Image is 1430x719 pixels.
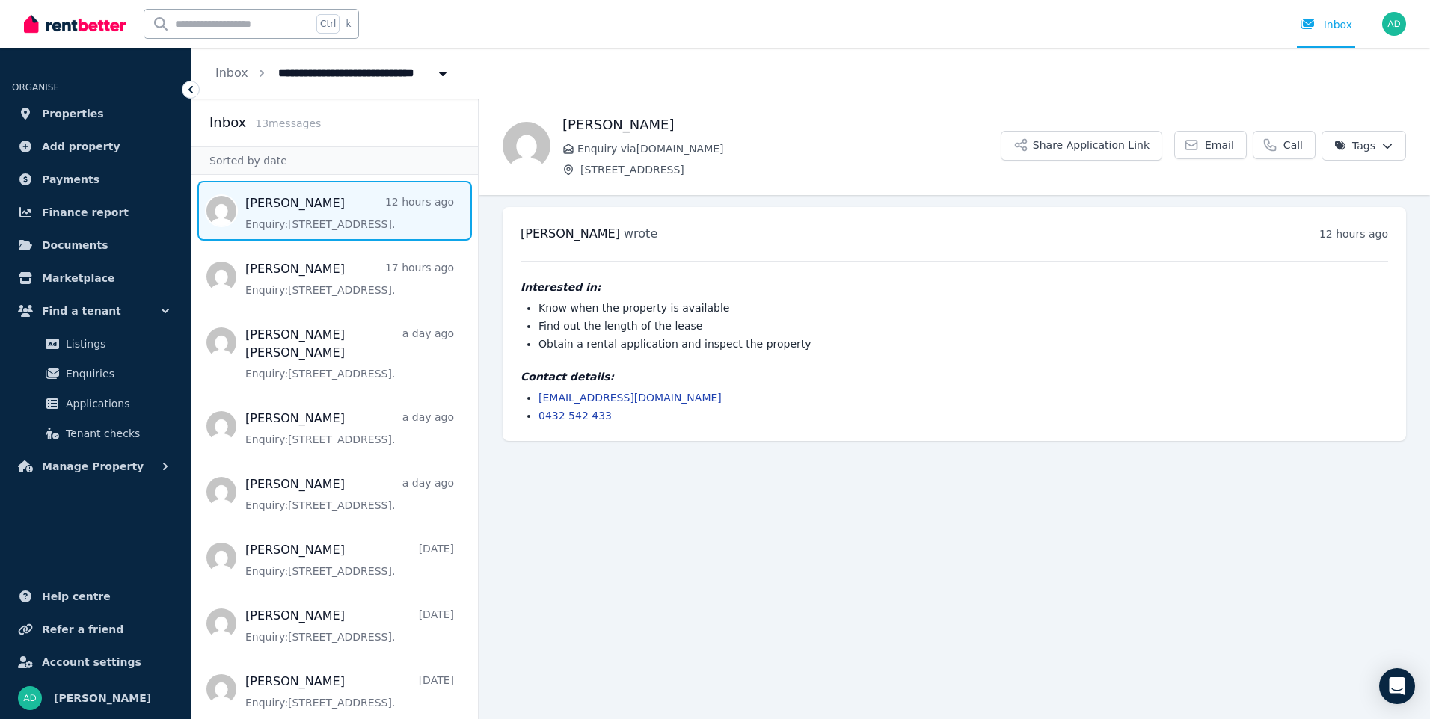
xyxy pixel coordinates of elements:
span: Tenant checks [66,425,167,442]
a: Call [1253,131,1316,159]
a: [EMAIL_ADDRESS][DOMAIN_NAME] [538,392,722,404]
nav: Breadcrumb [191,48,474,99]
a: Properties [12,99,179,129]
time: 12 hours ago [1319,228,1388,240]
span: Tags [1334,138,1375,153]
span: Email [1205,138,1234,152]
span: Listings [66,335,167,353]
span: Enquiry via [DOMAIN_NAME] [577,141,1001,156]
img: Ajit DANGAL [18,686,42,710]
a: Applications [18,389,173,419]
a: Listings [18,329,173,359]
div: Open Intercom Messenger [1379,668,1415,704]
span: [STREET_ADDRESS] [580,162,1001,177]
h2: Inbox [209,112,246,133]
a: Finance report [12,197,179,227]
li: Find out the length of the lease [538,318,1388,333]
span: Manage Property [42,457,144,475]
a: [PERSON_NAME]a day agoEnquiry:[STREET_ADDRESS]. [245,475,454,513]
span: Properties [42,105,104,123]
div: Inbox [1300,17,1352,32]
button: Manage Property [12,451,179,481]
a: Enquiries [18,359,173,389]
span: Ctrl [316,14,340,34]
img: Sanveer Singh [503,122,550,170]
span: Refer a friend [42,620,123,638]
a: Inbox [215,66,248,80]
a: [PERSON_NAME]a day agoEnquiry:[STREET_ADDRESS]. [245,410,454,447]
a: 0432 542 433 [538,410,612,422]
span: [PERSON_NAME] [54,689,151,707]
a: Payments [12,164,179,194]
a: Add property [12,132,179,161]
h4: Interested in: [521,280,1388,294]
a: [PERSON_NAME]12 hours agoEnquiry:[STREET_ADDRESS]. [245,194,454,232]
button: Find a tenant [12,296,179,326]
span: Find a tenant [42,302,121,320]
span: Marketplace [42,269,114,287]
span: k [346,18,351,30]
li: Know when the property is available [538,300,1388,315]
h4: Contact details: [521,369,1388,384]
img: Ajit DANGAL [1382,12,1406,36]
a: [PERSON_NAME][DATE]Enquiry:[STREET_ADDRESS]. [245,607,454,644]
button: Tags [1322,131,1406,161]
h1: [PERSON_NAME] [562,114,1001,135]
img: RentBetter [24,13,126,35]
a: [PERSON_NAME][DATE]Enquiry:[STREET_ADDRESS]. [245,673,454,710]
span: 13 message s [255,117,321,129]
a: Documents [12,230,179,260]
a: [PERSON_NAME][DATE]Enquiry:[STREET_ADDRESS]. [245,541,454,578]
a: Tenant checks [18,419,173,448]
span: Call [1283,138,1303,152]
a: Refer a friend [12,614,179,644]
span: Enquiries [66,365,167,383]
span: Applications [66,395,167,413]
span: wrote [624,226,657,241]
button: Share Application Link [1001,131,1162,161]
a: Marketplace [12,263,179,293]
li: Obtain a rental application and inspect the property [538,336,1388,351]
span: [PERSON_NAME] [521,226,620,241]
a: [PERSON_NAME] [PERSON_NAME]a day agoEnquiry:[STREET_ADDRESS]. [245,326,454,381]
span: ORGANISE [12,82,59,93]
div: Sorted by date [191,146,478,175]
span: Help centre [42,587,111,605]
span: Account settings [42,653,141,671]
a: Account settings [12,647,179,677]
a: Help centre [12,581,179,611]
a: [PERSON_NAME]17 hours agoEnquiry:[STREET_ADDRESS]. [245,260,454,297]
span: Documents [42,236,108,254]
span: Payments [42,170,99,188]
span: Finance report [42,203,129,221]
span: Add property [42,138,120,155]
a: Email [1174,131,1247,159]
